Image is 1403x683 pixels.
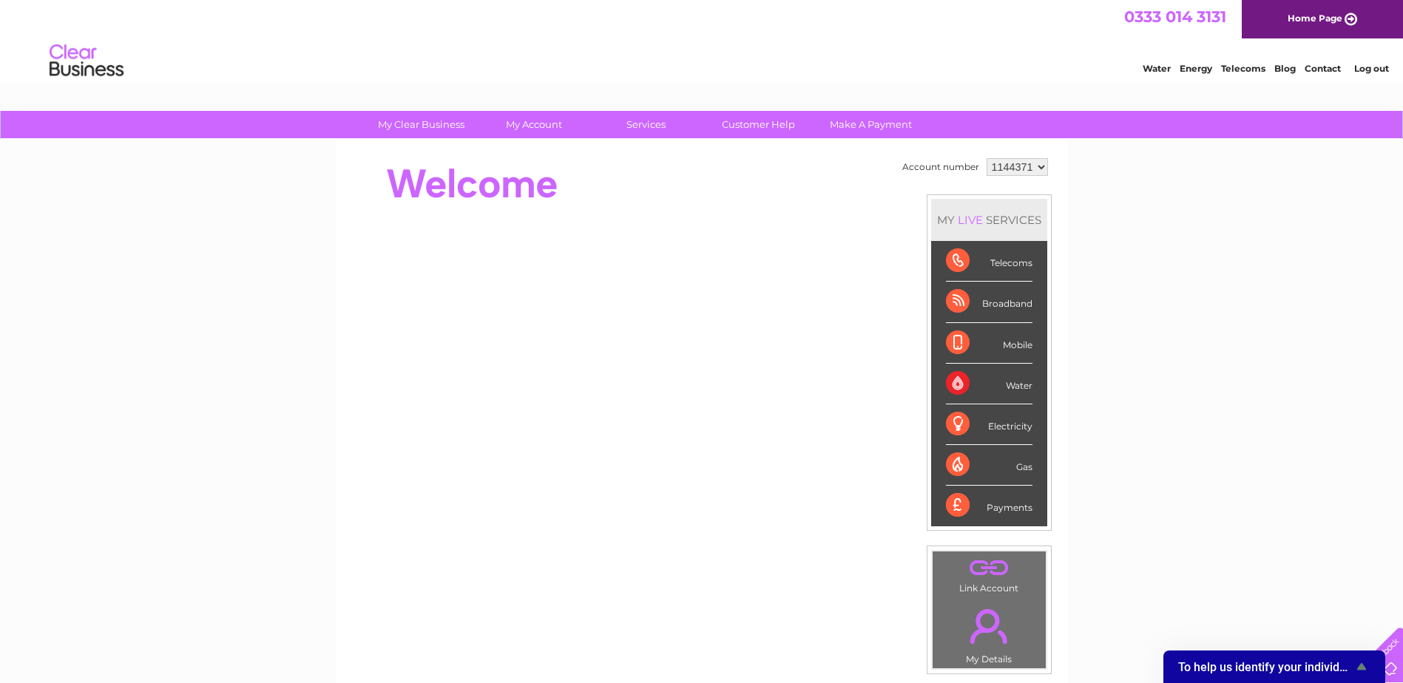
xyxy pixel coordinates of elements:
[1143,63,1171,74] a: Water
[899,154,983,180] td: Account number
[1178,658,1370,676] button: Show survey - To help us identify your individual feedback can you please enter your Business Name?
[1180,63,1212,74] a: Energy
[932,597,1047,669] td: My Details
[946,282,1032,322] div: Broadband
[931,199,1047,241] div: MY SERVICES
[936,600,1042,652] a: .
[697,111,819,138] a: Customer Help
[1221,63,1265,74] a: Telecoms
[936,555,1042,581] a: .
[473,111,595,138] a: My Account
[946,323,1032,364] div: Mobile
[946,445,1032,486] div: Gas
[49,38,124,84] img: logo.png
[353,8,1052,72] div: Clear Business is a trading name of Verastar Limited (registered in [GEOGRAPHIC_DATA] No. 3667643...
[585,111,707,138] a: Services
[946,241,1032,282] div: Telecoms
[360,111,482,138] a: My Clear Business
[932,551,1047,597] td: Link Account
[946,364,1032,404] div: Water
[1305,63,1341,74] a: Contact
[955,213,986,227] div: LIVE
[1178,660,1353,674] span: To help us identify your individual feedback can you please enter your Business Name?
[1124,7,1226,26] a: 0333 014 3131
[946,486,1032,526] div: Payments
[1274,63,1296,74] a: Blog
[1354,63,1389,74] a: Log out
[946,404,1032,445] div: Electricity
[810,111,932,138] a: Make A Payment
